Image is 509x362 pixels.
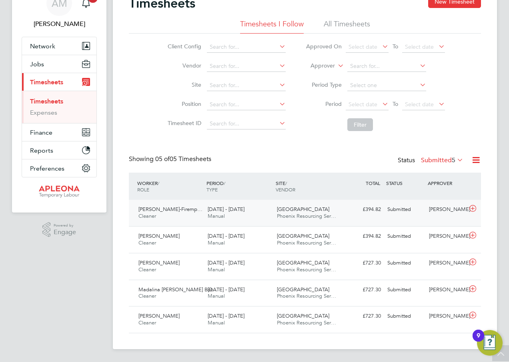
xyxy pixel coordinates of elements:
span: [GEOGRAPHIC_DATA] [277,312,329,319]
div: Showing [129,155,213,163]
img: apleona-logo-retina.png [39,185,80,198]
span: Select date [349,43,377,50]
div: Submitted [384,203,426,216]
span: / [158,180,159,186]
span: [PERSON_NAME]-Firemp… [138,206,202,213]
span: Phoenix Resourcing Ser… [277,213,336,219]
span: 5 [452,156,455,164]
span: ROLE [137,186,149,193]
span: Phoenix Resourcing Ser… [277,319,336,326]
span: Timesheets [30,78,63,86]
label: Approved On [306,43,342,50]
span: Cleaner [138,266,156,273]
div: Submitted [384,257,426,270]
span: Cleaner [138,319,156,326]
button: Open Resource Center, 9 new notifications [477,330,503,356]
span: [GEOGRAPHIC_DATA] [277,286,329,293]
span: Select date [349,101,377,108]
span: 05 Timesheets [155,155,211,163]
span: Manual [208,213,225,219]
span: [DATE] - [DATE] [208,286,244,293]
div: 9 [477,336,480,346]
input: Search for... [347,61,426,72]
div: Submitted [384,283,426,296]
div: £394.82 [343,203,384,216]
span: Select date [405,101,434,108]
span: Jobs [30,60,44,68]
div: Timesheets [22,91,96,123]
span: Engage [54,229,76,236]
label: Submitted [421,156,463,164]
span: [DATE] - [DATE] [208,233,244,239]
div: Status [398,155,465,166]
span: Manual [208,239,225,246]
span: [PERSON_NAME] [138,233,180,239]
input: Search for... [207,118,286,129]
span: [GEOGRAPHIC_DATA] [277,206,329,213]
div: [PERSON_NAME] [426,310,467,323]
span: Phoenix Resourcing Ser… [277,292,336,299]
a: Expenses [30,109,57,116]
label: Period [306,100,342,107]
button: Reports [22,141,96,159]
span: / [224,180,225,186]
div: PERIOD [204,176,274,197]
span: Manual [208,319,225,326]
span: VENDOR [276,186,295,193]
span: TOTAL [366,180,380,186]
label: Timesheet ID [165,119,201,127]
span: Phoenix Resourcing Ser… [277,239,336,246]
span: Network [30,42,55,50]
button: Timesheets [22,73,96,91]
input: Search for... [207,99,286,110]
span: Manual [208,266,225,273]
label: Period Type [306,81,342,88]
span: Cleaner [138,213,156,219]
button: Jobs [22,55,96,73]
span: To [390,99,401,109]
span: Powered by [54,222,76,229]
span: Madalina [PERSON_NAME] Bot… [138,286,218,293]
a: Go to home page [22,185,97,198]
button: Finance [22,123,96,141]
span: Cleaner [138,292,156,299]
div: £394.82 [343,230,384,243]
div: [PERSON_NAME] [426,283,467,296]
span: To [390,41,401,52]
div: £727.30 [343,310,384,323]
li: Timesheets I Follow [240,19,304,34]
label: Position [165,100,201,107]
input: Search for... [207,42,286,53]
span: 05 of [155,155,170,163]
span: Adrian Mic [22,19,97,29]
div: Submitted [384,230,426,243]
input: Search for... [207,61,286,72]
div: [PERSON_NAME] [426,203,467,216]
span: [DATE] - [DATE] [208,259,244,266]
div: [PERSON_NAME] [426,257,467,270]
button: Network [22,37,96,55]
label: Approver [299,62,335,70]
span: TYPE [206,186,218,193]
span: Phoenix Resourcing Ser… [277,266,336,273]
div: £727.30 [343,283,384,296]
div: SITE [274,176,343,197]
span: Cleaner [138,239,156,246]
span: [DATE] - [DATE] [208,206,244,213]
span: Reports [30,147,53,154]
a: Timesheets [30,97,63,105]
button: Filter [347,118,373,131]
label: Client Config [165,43,201,50]
span: / [285,180,287,186]
input: Select one [347,80,426,91]
span: Manual [208,292,225,299]
label: Vendor [165,62,201,69]
span: [GEOGRAPHIC_DATA] [277,259,329,266]
li: All Timesheets [324,19,370,34]
button: Preferences [22,159,96,177]
div: [PERSON_NAME] [426,230,467,243]
span: [PERSON_NAME] [138,312,180,319]
div: WORKER [135,176,204,197]
div: £727.30 [343,257,384,270]
a: Powered byEngage [42,222,76,237]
